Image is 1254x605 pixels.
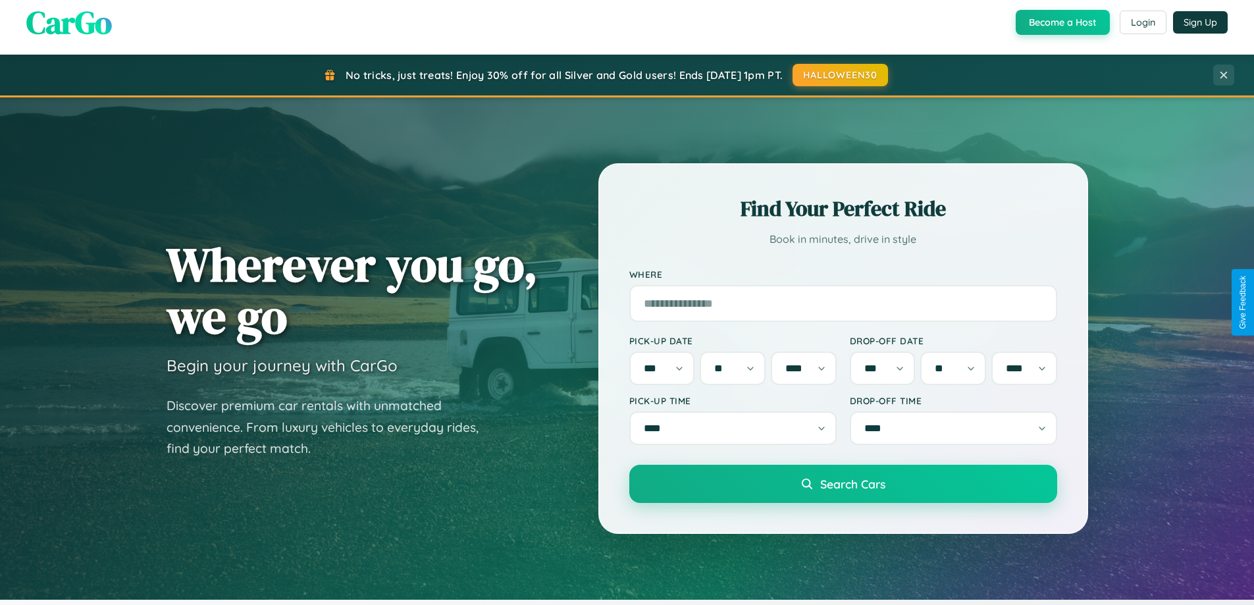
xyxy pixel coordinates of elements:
p: Book in minutes, drive in style [629,230,1057,249]
button: Search Cars [629,465,1057,503]
label: Drop-off Date [850,335,1057,346]
h3: Begin your journey with CarGo [167,355,398,375]
h2: Find Your Perfect Ride [629,194,1057,223]
button: HALLOWEEN30 [793,64,888,86]
label: Pick-up Date [629,335,837,346]
h1: Wherever you go, we go [167,238,538,342]
button: Sign Up [1173,11,1228,34]
span: Search Cars [820,477,885,491]
div: Give Feedback [1238,276,1247,329]
label: Drop-off Time [850,395,1057,406]
p: Discover premium car rentals with unmatched convenience. From luxury vehicles to everyday rides, ... [167,395,496,460]
label: Pick-up Time [629,395,837,406]
button: Become a Host [1016,10,1110,35]
label: Where [629,269,1057,280]
span: No tricks, just treats! Enjoy 30% off for all Silver and Gold users! Ends [DATE] 1pm PT. [346,68,783,82]
span: CarGo [26,1,112,44]
button: Login [1120,11,1166,34]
